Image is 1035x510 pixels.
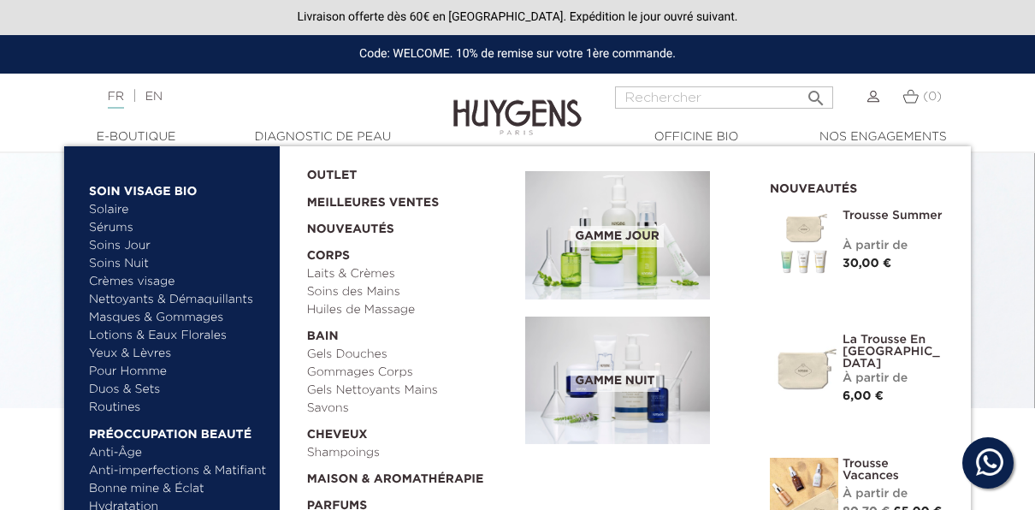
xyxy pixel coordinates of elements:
div: | [99,86,418,107]
a: Solaire [89,201,268,219]
a: Gommages Corps [307,364,514,382]
a: Savons [307,400,514,418]
a: Pour Homme [89,363,268,381]
a: Diagnostic de peau [237,128,408,146]
span: Gamme jour [571,226,663,247]
span: Gamme nuit [571,371,659,392]
a: OUTLET [307,158,499,185]
a: Trousse Vacances [843,458,945,482]
a: Maison & Aromathérapie [307,462,514,489]
img: Huygens [453,72,582,138]
a: Nettoyants & Démaquillants [89,291,268,309]
img: Trousse Summer [770,210,838,278]
a: Laits & Crèmes [307,265,514,283]
a: Gels Nettoyants Mains [307,382,514,400]
a: Crèmes visage [89,273,268,291]
a: Routines [89,399,268,417]
a: Lotions & Eaux Florales [89,327,268,345]
a: Shampoings [307,444,514,462]
div: À partir de [843,370,945,388]
a: Gamme nuit [525,317,744,445]
a: Nouveautés [307,212,514,239]
div: À partir de [843,485,945,503]
a: Corps [307,239,514,265]
a: Bain [307,319,514,346]
img: routine_jour_banner.jpg [525,171,710,299]
a: Gamme jour [525,171,744,299]
a: Soins Jour [89,237,268,255]
a: FR [108,91,124,109]
a: Soins Nuit [89,255,252,273]
a: E-Boutique [50,128,222,146]
a: Gels Douches [307,346,514,364]
h2: Nouveautés [770,176,945,197]
img: La Trousse en Coton [770,334,838,402]
button:  [801,81,831,104]
input: Rechercher [615,86,833,109]
span: 30,00 € [843,258,891,270]
a: Soins des Mains [307,283,514,301]
a: Cheveux [307,418,514,444]
span: 6,00 € [843,390,884,402]
a: Anti-Âge [89,444,268,462]
a: Duos & Sets [89,381,268,399]
a: Nos engagements [797,128,968,146]
a: Soin Visage Bio [89,174,268,201]
a: Sérums [89,219,268,237]
a: Masques & Gommages [89,309,268,327]
a: EN [145,91,163,103]
a: Trousse Summer [843,210,945,222]
a: Bonne mine & Éclat [89,480,268,498]
i:  [806,83,826,104]
a: Préoccupation beauté [89,417,268,444]
img: routine_nuit_banner.jpg [525,317,710,445]
a: Officine Bio [611,128,782,146]
a: Huiles de Massage [307,301,514,319]
a: La Trousse en [GEOGRAPHIC_DATA] [843,334,945,370]
div: À partir de [843,237,945,255]
a: Meilleures Ventes [307,185,499,212]
span: (0) [923,91,942,103]
a: Yeux & Lèvres [89,345,268,363]
a: Anti-imperfections & Matifiant [89,462,268,480]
